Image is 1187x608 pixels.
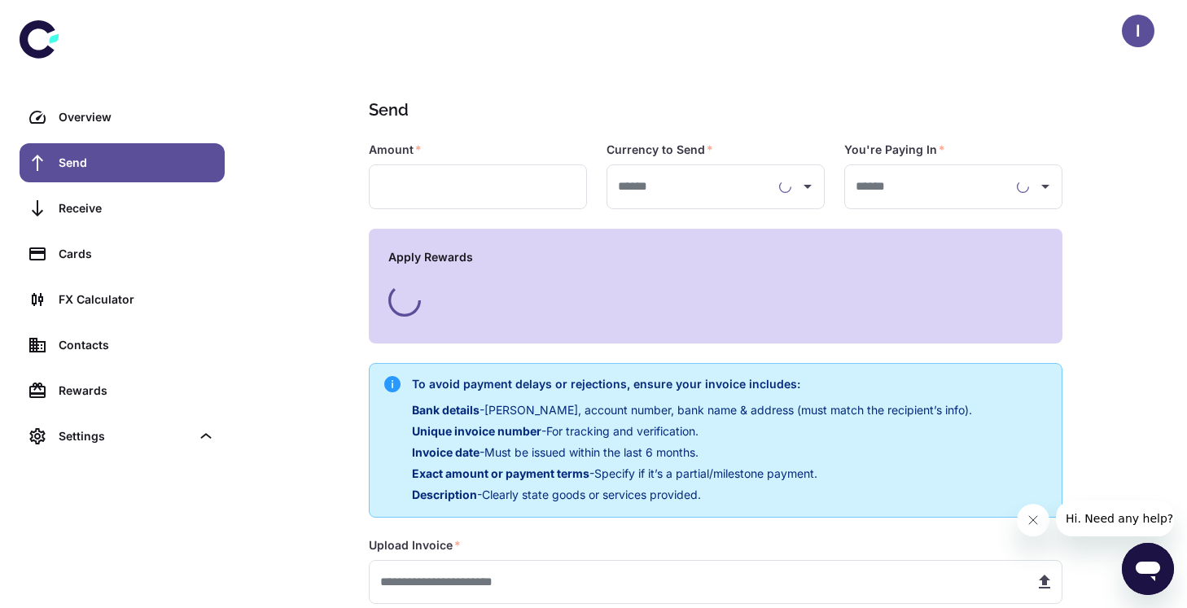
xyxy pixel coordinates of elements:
[59,382,215,400] div: Rewards
[412,403,480,417] span: Bank details
[369,537,461,553] label: Upload Invoice
[412,486,972,504] p: - Clearly state goods or services provided.
[20,371,225,410] a: Rewards
[388,248,1043,266] h6: Apply Rewards
[412,488,477,501] span: Description
[844,142,945,158] label: You're Paying In
[412,422,972,440] p: - For tracking and verification.
[412,465,972,483] p: - Specify if it’s a partial/milestone payment.
[59,336,215,354] div: Contacts
[796,175,819,198] button: Open
[1034,175,1057,198] button: Open
[20,417,225,456] div: Settings
[1017,504,1049,536] iframe: Close message
[369,98,1056,122] h1: Send
[20,143,225,182] a: Send
[412,401,972,419] p: - [PERSON_NAME], account number, bank name & address (must match the recipient’s info).
[412,445,480,459] span: Invoice date
[412,424,541,438] span: Unique invoice number
[412,444,972,461] p: - Must be issued within the last 6 months.
[369,142,422,158] label: Amount
[59,108,215,126] div: Overview
[1122,15,1154,47] button: I
[412,375,972,393] h6: To avoid payment delays or rejections, ensure your invoice includes:
[20,280,225,319] a: FX Calculator
[20,189,225,228] a: Receive
[59,154,215,172] div: Send
[1122,543,1174,595] iframe: Button to launch messaging window
[20,234,225,273] a: Cards
[59,427,191,445] div: Settings
[59,291,215,308] div: FX Calculator
[607,142,713,158] label: Currency to Send
[20,98,225,137] a: Overview
[59,199,215,217] div: Receive
[59,245,215,263] div: Cards
[412,466,589,480] span: Exact amount or payment terms
[1056,501,1174,536] iframe: Message from company
[20,326,225,365] a: Contacts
